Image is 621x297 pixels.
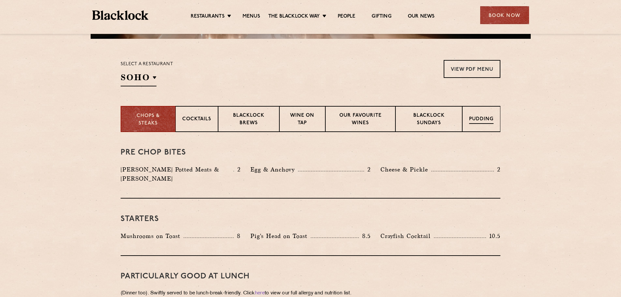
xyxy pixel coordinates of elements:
[182,116,211,124] p: Cocktails
[359,232,371,240] p: 8.5
[128,112,169,127] p: Chops & Steaks
[250,231,311,241] p: Pig's Head on Toast
[402,112,455,127] p: Blacklock Sundays
[408,13,435,21] a: Our News
[121,215,500,223] h3: Starters
[268,13,320,21] a: The Blacklock Way
[121,165,233,183] p: [PERSON_NAME] Potted Meats & [PERSON_NAME]
[494,165,500,174] p: 2
[121,60,173,68] p: Select a restaurant
[225,112,273,127] p: Blacklock Brews
[480,6,529,24] div: Book Now
[121,272,500,281] h3: PARTICULARLY GOOD AT LUNCH
[234,165,241,174] p: 2
[338,13,355,21] a: People
[92,10,149,20] img: BL_Textured_Logo-footer-cropped.svg
[121,231,184,241] p: Mushrooms on Toast
[486,232,500,240] p: 10.5
[372,13,391,21] a: Gifting
[444,60,500,78] a: View PDF Menu
[121,72,156,86] h2: SOHO
[380,231,434,241] p: Crayfish Cocktail
[380,165,431,174] p: Cheese & Pickle
[243,13,260,21] a: Menus
[234,232,241,240] p: 8
[364,165,371,174] p: 2
[332,112,389,127] p: Our favourite wines
[255,291,265,296] a: here
[121,148,500,157] h3: Pre Chop Bites
[286,112,318,127] p: Wine on Tap
[250,165,298,174] p: Egg & Anchovy
[469,116,494,124] p: Pudding
[191,13,225,21] a: Restaurants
